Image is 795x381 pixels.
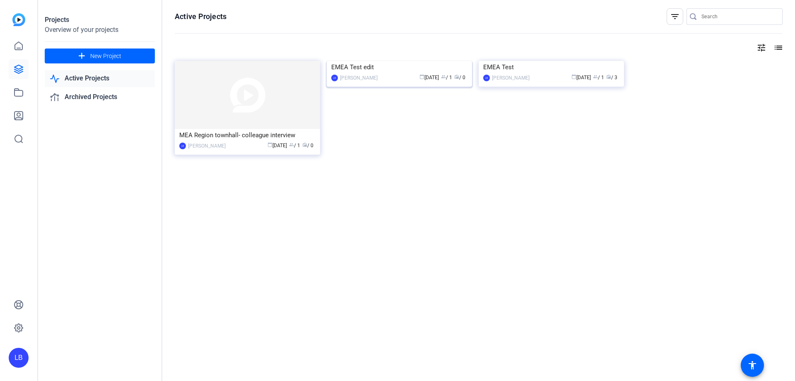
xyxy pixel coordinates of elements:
button: New Project [45,49,155,63]
span: group [441,74,446,79]
span: calendar_today [267,142,272,147]
mat-icon: list [773,43,783,53]
span: radio [454,74,459,79]
span: radio [302,142,307,147]
div: Overview of your projects [45,25,155,35]
span: / 1 [441,75,452,80]
span: / 1 [593,75,604,80]
div: LB [179,143,186,149]
span: / 0 [302,143,313,148]
span: calendar_today [571,74,576,79]
span: [DATE] [267,143,287,148]
div: LB [483,75,490,81]
span: / 3 [606,75,617,80]
img: blue-gradient.svg [12,13,25,26]
a: Archived Projects [45,89,155,106]
div: EMEA Test edit [331,61,467,73]
mat-icon: filter_list [670,12,680,22]
span: / 0 [454,75,465,80]
mat-icon: accessibility [747,360,757,370]
div: [PERSON_NAME] [492,74,530,82]
div: LB [331,75,338,81]
div: EMEA Test [483,61,619,73]
a: Active Projects [45,70,155,87]
div: MEA Region townhall- colleague interview [179,129,316,141]
input: Search [701,12,776,22]
div: Projects [45,15,155,25]
span: group [289,142,294,147]
span: [DATE] [419,75,439,80]
mat-icon: tune [756,43,766,53]
span: / 1 [289,143,300,148]
div: LB [9,348,29,368]
span: group [593,74,598,79]
span: New Project [90,52,121,61]
span: calendar_today [419,74,424,79]
div: [PERSON_NAME] [340,74,378,82]
span: [DATE] [571,75,591,80]
span: radio [606,74,611,79]
h1: Active Projects [175,12,226,22]
div: [PERSON_NAME] [188,142,226,150]
mat-icon: add [77,51,87,61]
